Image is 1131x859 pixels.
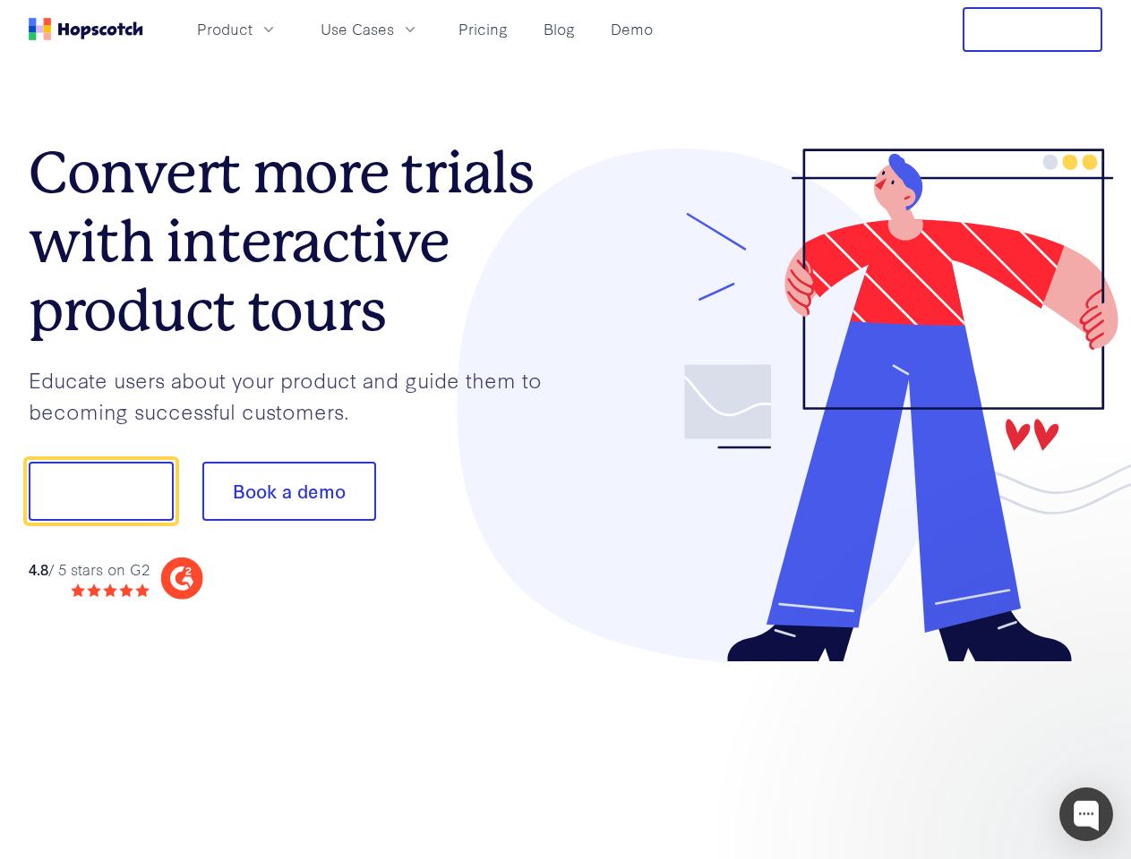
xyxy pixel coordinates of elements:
span: Use Cases [321,18,394,40]
button: Product [186,14,288,44]
p: Educate users about your product and guide them to becoming successful customers. [29,364,566,426]
h1: Convert more trials with interactive product tours [29,139,566,344]
button: Free Trial [963,7,1102,52]
button: Show me! [29,462,174,521]
div: / 5 stars on G2 [29,558,150,581]
button: Book a demo [202,462,376,521]
button: Use Cases [310,14,430,44]
a: Demo [604,14,660,44]
a: Home [29,18,143,40]
span: Product [197,18,253,40]
a: Pricing [451,14,515,44]
a: Blog [536,14,582,44]
strong: 4.8 [29,558,48,579]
